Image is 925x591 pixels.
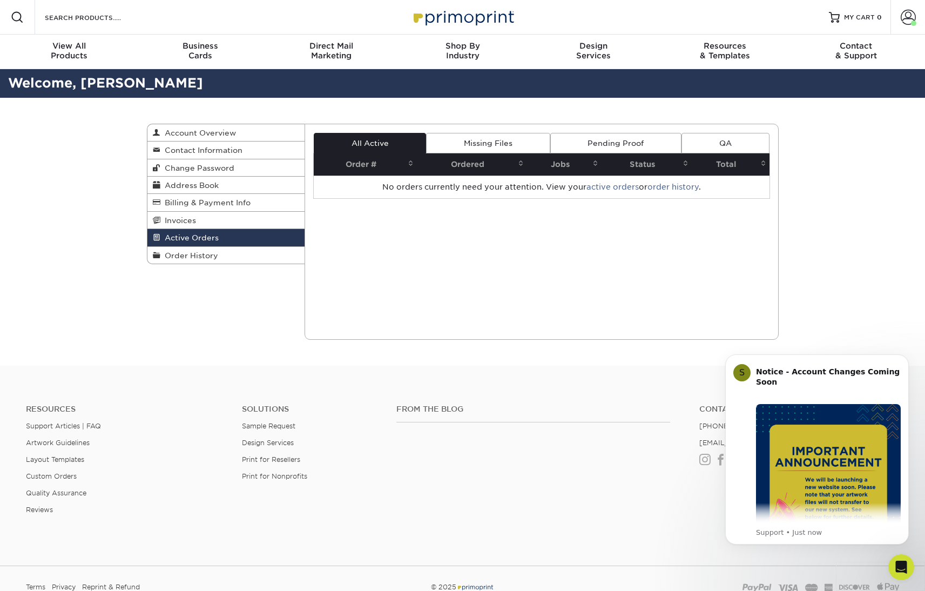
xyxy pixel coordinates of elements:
[160,198,251,207] span: Billing & Payment Info
[709,338,925,562] iframe: Intercom notifications message
[397,41,528,61] div: Industry
[266,41,397,61] div: Marketing
[417,153,527,176] th: Ordered
[160,146,242,155] span: Contact Information
[396,405,670,414] h4: From the Blog
[26,422,101,430] a: Support Articles | FAQ
[147,159,305,177] a: Change Password
[844,13,875,22] span: MY CART
[791,41,922,61] div: & Support
[528,41,659,51] span: Design
[681,133,769,153] a: QA
[26,489,86,497] a: Quality Assurance
[527,153,602,176] th: Jobs
[147,229,305,246] a: Active Orders
[528,35,659,69] a: DesignServices
[602,153,692,176] th: Status
[147,177,305,194] a: Address Book
[160,251,218,260] span: Order History
[242,405,380,414] h4: Solutions
[456,583,494,591] img: Primoprint
[147,247,305,264] a: Order History
[791,35,922,69] a: Contact& Support
[134,41,266,61] div: Cards
[699,405,899,414] a: Contact
[26,472,77,480] a: Custom Orders
[397,41,528,51] span: Shop By
[314,153,417,176] th: Order #
[659,41,791,61] div: & Templates
[160,181,219,190] span: Address Book
[242,472,307,480] a: Print for Nonprofits
[26,455,84,464] a: Layout Templates
[160,129,236,137] span: Account Overview
[26,506,53,514] a: Reviews
[659,35,791,69] a: Resources& Templates
[26,439,90,447] a: Artwork Guidelines
[242,455,300,464] a: Print for Resellers
[877,14,882,21] span: 0
[409,5,517,29] img: Primoprint
[242,422,295,430] a: Sample Request
[160,216,196,225] span: Invoices
[550,133,681,153] a: Pending Proof
[692,153,769,176] th: Total
[266,41,397,51] span: Direct Mail
[242,439,294,447] a: Design Services
[160,164,234,172] span: Change Password
[147,212,305,229] a: Invoices
[26,405,226,414] h4: Resources
[314,133,426,153] a: All Active
[314,176,769,198] td: No orders currently need your attention. View your or .
[699,439,828,447] a: [EMAIL_ADDRESS][DOMAIN_NAME]
[160,233,219,242] span: Active Orders
[791,41,922,51] span: Contact
[4,41,135,51] span: View All
[147,142,305,159] a: Contact Information
[586,183,639,191] a: active orders
[266,35,397,69] a: Direct MailMarketing
[647,183,699,191] a: order history
[147,124,305,142] a: Account Overview
[4,35,135,69] a: View AllProducts
[147,194,305,211] a: Billing & Payment Info
[134,41,266,51] span: Business
[134,35,266,69] a: BusinessCards
[659,41,791,51] span: Resources
[888,554,914,580] iframe: Intercom live chat
[426,133,550,153] a: Missing Files
[4,41,135,61] div: Products
[397,35,528,69] a: Shop ByIndustry
[528,41,659,61] div: Services
[44,11,149,24] input: SEARCH PRODUCTS.....
[699,422,766,430] a: [PHONE_NUMBER]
